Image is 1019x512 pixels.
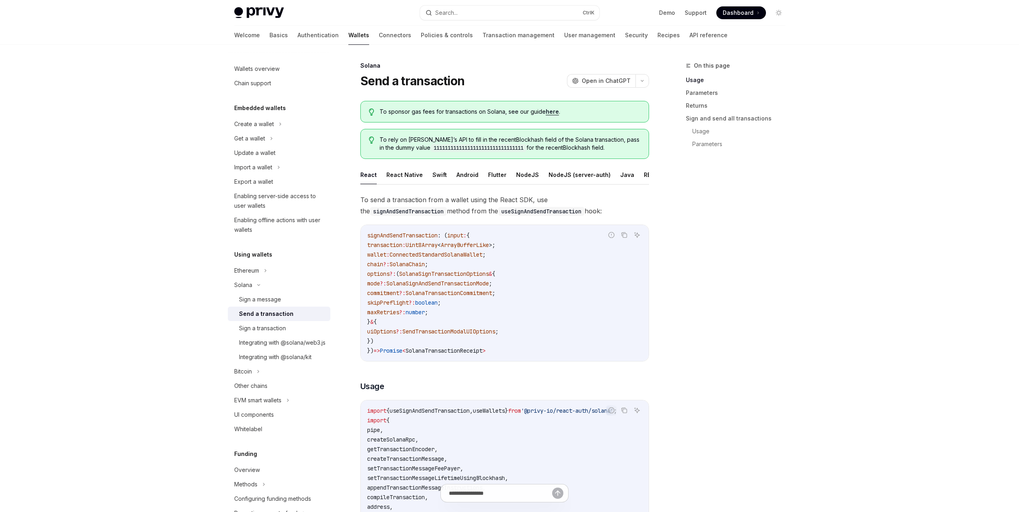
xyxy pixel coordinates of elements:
span: ArrayBufferLike [441,241,489,249]
span: ; [495,328,498,335]
span: Usage [360,381,384,392]
div: Integrating with @solana/kit [239,352,312,362]
button: React Native [386,165,423,184]
code: useSignAndSendTransaction [498,207,585,216]
div: Whitelabel [234,424,262,434]
a: Transaction management [482,26,555,45]
span: ; [425,309,428,316]
span: ; [482,251,486,258]
a: Configuring funding methods [228,492,330,506]
span: setTransactionMessageFeePayer [367,465,460,472]
a: Update a wallet [228,146,330,160]
button: Create a wallet [228,117,330,131]
span: { [492,270,495,277]
span: , [505,474,508,482]
span: : [386,251,390,258]
span: To send a transaction from a wallet using the React SDK, use the method from the hook: [360,194,649,217]
span: maxRetries [367,309,399,316]
a: Policies & controls [421,26,473,45]
img: light logo [234,7,284,18]
span: ; [492,289,495,297]
a: Integrating with @solana/kit [228,350,330,364]
a: Sign a transaction [228,321,330,335]
div: Create a wallet [234,119,274,129]
span: >; [489,241,495,249]
a: Whitelabel [228,422,330,436]
div: UI components [234,410,274,420]
span: , [415,436,418,443]
a: Recipes [657,26,680,45]
span: ?: [383,261,390,268]
span: ?: [380,280,386,287]
span: from [508,407,521,414]
button: Report incorrect code [606,230,617,240]
span: signAndSendTransaction [367,232,438,239]
a: Chain support [228,76,330,90]
button: Java [620,165,634,184]
div: Solana [234,280,252,290]
span: ?: [390,270,396,277]
div: Wallets overview [234,64,279,74]
span: import [367,407,386,414]
a: UI components [228,408,330,422]
span: useWallets [473,407,505,414]
span: To sponsor gas fees for transactions on Solana, see our guide . [380,108,640,116]
span: ( [396,270,399,277]
button: Import a wallet [228,160,330,175]
div: Get a wallet [234,134,265,143]
a: Enabling offline actions with user wallets [228,213,330,237]
button: Toggle dark mode [772,6,785,19]
span: On this page [694,61,730,70]
button: React [360,165,377,184]
span: setTransactionMessageLifetimeUsingBlockhash [367,474,505,482]
span: ; [438,299,441,306]
span: ; [489,280,492,287]
a: Usage [686,74,792,86]
button: Ethereum [228,263,330,278]
span: input [447,232,463,239]
h1: Send a transaction [360,74,465,88]
span: SolanaSignTransactionOptions [399,270,489,277]
div: Solana [360,62,649,70]
span: ?: [396,328,402,335]
div: EVM smart wallets [234,396,281,405]
a: Returns [686,99,792,112]
button: Android [456,165,478,184]
button: Get a wallet [228,131,330,146]
span: { [466,232,470,239]
a: Integrating with @solana/web3.js [228,335,330,350]
button: NodeJS (server-auth) [549,165,611,184]
button: Bitcoin [228,364,330,379]
button: Search...CtrlK [420,6,599,20]
div: Overview [234,465,260,475]
span: ConnectedStandardSolanaWallet [390,251,482,258]
div: Update a wallet [234,148,275,158]
span: ; [614,407,617,414]
span: , [444,455,447,462]
a: Wallets overview [228,62,330,76]
span: }) [367,347,374,354]
span: > [482,347,486,354]
span: Ctrl K [583,10,595,16]
span: & [370,318,374,325]
span: boolean [415,299,438,306]
h5: Embedded wallets [234,103,286,113]
button: Report incorrect code [606,405,617,416]
span: { [374,318,377,325]
span: Uint8Array [406,241,438,249]
span: => [374,347,380,354]
span: import [367,417,386,424]
span: chain [367,261,383,268]
span: { [386,407,390,414]
a: Basics [269,26,288,45]
span: options [367,270,390,277]
a: Connectors [379,26,411,45]
button: Swift [432,165,447,184]
button: Methods [228,477,330,492]
button: REST API [644,165,669,184]
span: mode [367,280,380,287]
span: SendTransactionModalUIOptions [402,328,495,335]
span: '@privy-io/react-auth/solana' [521,407,614,414]
button: NodeJS [516,165,539,184]
div: Integrating with @solana/web3.js [239,338,326,347]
